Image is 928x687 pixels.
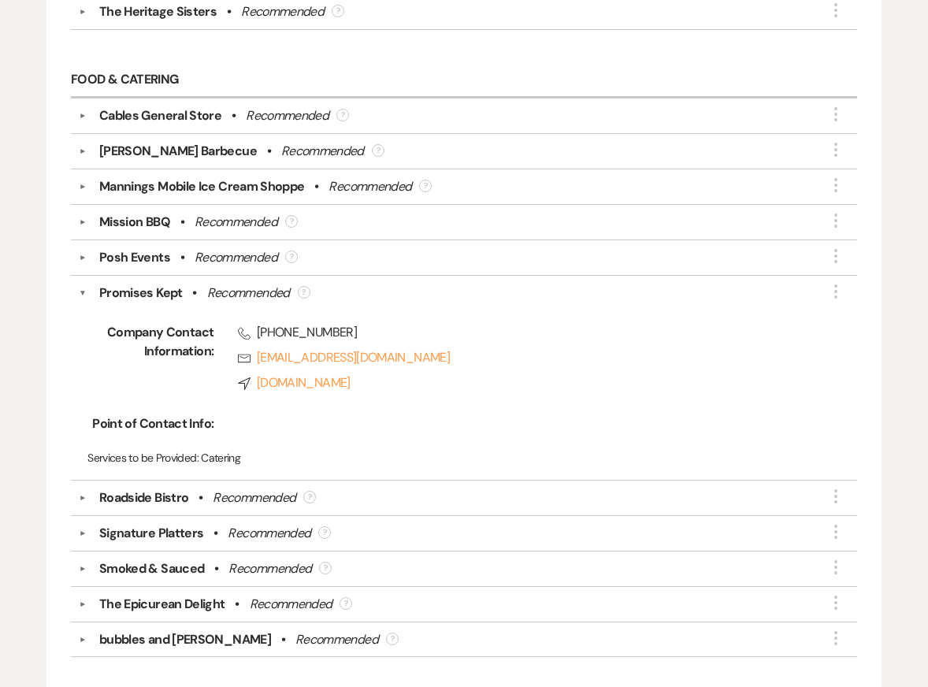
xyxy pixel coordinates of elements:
div: Recommended [228,559,311,578]
button: ▼ [73,600,92,608]
button: ▼ [79,284,87,303]
button: ▼ [73,494,92,502]
div: ? [285,251,298,263]
button: ▼ [73,254,92,262]
div: ? [318,526,331,539]
div: Promises Kept [99,284,183,303]
b: • [180,248,184,267]
b: • [192,284,196,303]
span: Point of Contact Info: [87,414,213,433]
div: Recommended [246,106,329,125]
div: bubbles and [PERSON_NAME] [99,630,271,649]
b: • [232,106,236,125]
b: • [267,142,271,161]
b: • [213,524,217,543]
div: Posh Events [99,248,170,267]
div: Recommended [241,2,324,21]
div: Signature Platters [99,524,203,543]
button: ▼ [73,183,92,191]
div: Cables General Store [99,106,221,125]
b: • [180,213,184,232]
div: [PERSON_NAME] Barbecue [99,142,257,161]
div: Recommended [250,595,332,614]
div: Roadside Bistro [99,488,188,507]
b: • [227,2,231,21]
b: • [214,559,218,578]
div: Recommended [329,177,411,196]
div: Recommended [207,284,290,303]
button: ▼ [73,565,92,573]
div: Recommended [195,213,277,232]
span: [PHONE_NUMBER] [238,323,811,342]
div: Recommended [195,248,277,267]
button: ▼ [73,529,92,537]
div: ? [336,109,349,121]
button: ▼ [73,112,92,120]
div: Mission BBQ [99,213,170,232]
b: • [281,630,285,649]
div: ? [319,562,332,574]
div: ? [386,633,399,645]
div: The Heritage Sisters [99,2,217,21]
div: Recommended [281,142,364,161]
div: ? [419,180,432,192]
div: Recommended [295,630,378,649]
button: ▼ [73,147,92,155]
button: ▼ [73,636,92,644]
div: ? [298,286,310,299]
button: ▼ [73,8,92,16]
div: Recommended [213,488,295,507]
div: ? [303,491,316,503]
b: • [235,595,239,614]
p: Catering [87,449,841,466]
div: ? [340,597,352,610]
b: • [314,177,318,196]
h6: Food & Catering [71,63,857,98]
div: Recommended [228,524,310,543]
b: • [199,488,202,507]
div: Smoked & Sauced [99,559,204,578]
div: Mannings Mobile Ice Cream Shoppe [99,177,305,196]
div: ? [372,144,384,157]
a: [EMAIL_ADDRESS][DOMAIN_NAME] [238,348,811,367]
button: ▼ [73,218,92,226]
span: Company Contact Information: [87,323,213,399]
div: ? [285,215,298,228]
div: The Epicurean Delight [99,595,225,614]
span: Services to be Provided: [87,451,199,465]
a: [DOMAIN_NAME] [238,373,811,392]
div: ? [332,5,344,17]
